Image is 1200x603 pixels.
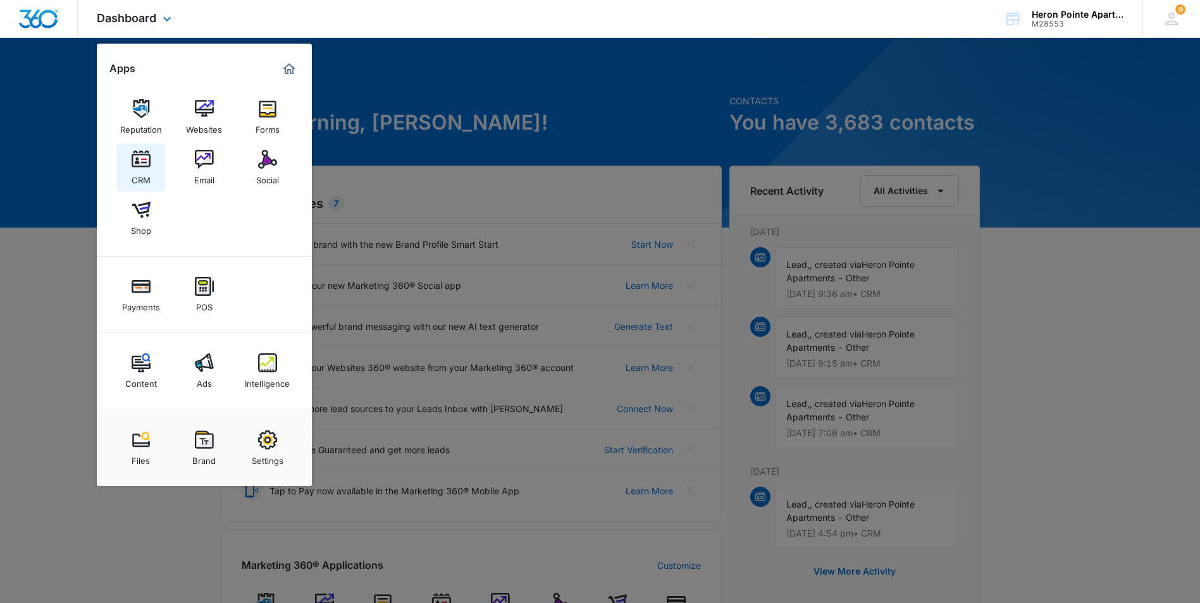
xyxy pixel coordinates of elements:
[186,118,222,135] div: Websites
[244,143,292,192] a: Social
[125,372,157,389] div: Content
[256,118,280,135] div: Forms
[180,271,228,319] a: POS
[180,93,228,141] a: Websites
[1032,20,1124,28] div: account id
[244,424,292,472] a: Settings
[1032,9,1124,20] div: account name
[1175,4,1185,15] div: notifications count
[117,194,165,242] a: Shop
[197,372,212,389] div: Ads
[180,143,228,192] a: Email
[109,63,135,75] h2: Apps
[117,143,165,192] a: CRM
[244,93,292,141] a: Forms
[180,347,228,395] a: Ads
[252,449,283,466] div: Settings
[97,11,156,25] span: Dashboard
[256,169,279,185] div: Social
[1175,4,1185,15] span: 9
[244,347,292,395] a: Intelligence
[196,296,213,312] div: POS
[279,59,299,79] a: Marketing 360® Dashboard
[132,449,150,466] div: Files
[117,271,165,319] a: Payments
[131,219,151,236] div: Shop
[120,118,162,135] div: Reputation
[192,449,216,466] div: Brand
[245,372,290,389] div: Intelligence
[122,296,160,312] div: Payments
[194,169,214,185] div: Email
[132,169,151,185] div: CRM
[117,93,165,141] a: Reputation
[117,424,165,472] a: Files
[117,347,165,395] a: Content
[180,424,228,472] a: Brand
